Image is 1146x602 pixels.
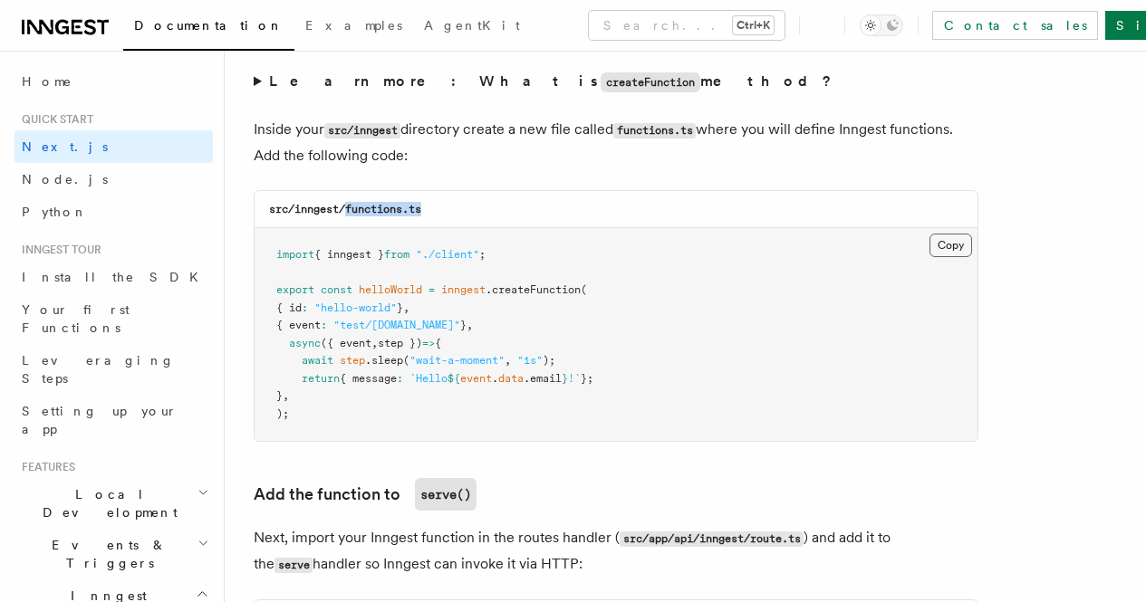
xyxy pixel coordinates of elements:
span: , [403,301,409,314]
a: Setting up your app [14,395,213,445]
code: serve [274,558,313,573]
span: .email [524,372,562,385]
span: !` [568,372,581,385]
a: Install the SDK [14,261,213,293]
span: "./client" [416,248,479,261]
strong: Learn more: What is method? [269,72,835,90]
kbd: Ctrl+K [733,16,774,34]
a: Contact sales [932,11,1098,40]
span: async [289,337,321,349]
span: return [302,372,340,385]
span: } [276,389,283,402]
span: helloWorld [359,283,422,296]
a: Documentation [123,5,294,51]
span: ( [581,283,587,296]
a: Python [14,196,213,228]
span: . [492,372,498,385]
span: step }) [378,337,422,349]
span: inngest [441,283,486,296]
span: "wait-a-moment" [409,354,505,367]
span: from [384,248,409,261]
span: : [397,372,403,385]
span: Features [14,460,75,474]
a: AgentKit [413,5,531,49]
span: Your first Functions [22,302,130,335]
span: Python [22,205,88,219]
button: Search...Ctrl+K [589,11,785,40]
span: : [302,301,308,314]
span: Next.js [22,139,108,154]
span: Leveraging Steps [22,353,175,386]
span: data [498,372,524,385]
a: Node.js [14,163,213,196]
span: "test/[DOMAIN_NAME]" [333,319,460,331]
span: Local Development [14,485,197,521]
span: { message [340,372,397,385]
button: Local Development [14,478,213,529]
p: Next, import your Inngest function in the routes handler ( ) and add it to the handler so Inngest... [254,525,978,578]
span: Inngest tour [14,243,101,257]
span: => [422,337,435,349]
a: Your first Functions [14,293,213,344]
span: "1s" [517,354,543,367]
span: , [283,389,289,402]
code: createFunction [601,72,700,92]
span: "hello-world" [314,301,397,314]
span: const [321,283,352,296]
span: ({ event [321,337,371,349]
span: , [371,337,378,349]
code: serve() [415,478,477,511]
span: step [340,354,365,367]
span: .sleep [365,354,403,367]
a: Home [14,65,213,98]
span: ); [276,407,289,420]
span: { [435,337,441,349]
span: event [460,372,492,385]
span: Node.js [22,172,108,186]
span: await [302,354,333,367]
span: Setting up your app [22,404,178,436]
span: Events & Triggers [14,536,197,572]
span: : [321,319,327,331]
button: Copy [929,234,972,257]
code: src/app/api/inngest/route.ts [620,531,804,547]
span: { event [276,319,321,331]
span: Home [22,72,72,91]
span: ${ [448,372,460,385]
span: Quick start [14,112,93,127]
span: export [276,283,314,296]
a: Next.js [14,130,213,163]
span: import [276,248,314,261]
span: , [467,319,473,331]
span: } [460,319,467,331]
span: ( [403,354,409,367]
span: ); [543,354,555,367]
span: AgentKit [424,18,520,33]
span: Install the SDK [22,270,209,284]
span: } [397,301,403,314]
span: { inngest } [314,248,384,261]
summary: Learn more: What iscreateFunctionmethod? [254,69,978,95]
span: }; [581,372,593,385]
code: src/inngest/functions.ts [269,203,421,215]
span: `Hello [409,372,448,385]
span: Documentation [134,18,284,33]
code: src/inngest [324,123,400,139]
span: { id [276,301,302,314]
span: Examples [305,18,402,33]
span: = [429,283,435,296]
button: Toggle dark mode [860,14,903,36]
a: Leveraging Steps [14,344,213,395]
a: Add the function toserve() [254,478,477,511]
a: Examples [294,5,413,49]
button: Events & Triggers [14,529,213,579]
span: ; [479,248,486,261]
code: functions.ts [613,123,696,139]
span: } [562,372,568,385]
p: Inside your directory create a new file called where you will define Inngest functions. Add the f... [254,117,978,168]
span: .createFunction [486,283,581,296]
span: , [505,354,511,367]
